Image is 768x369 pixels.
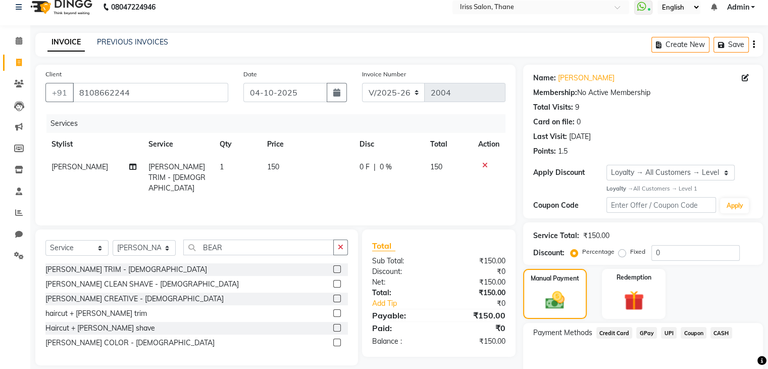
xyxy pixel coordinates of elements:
span: Coupon [681,327,706,339]
div: ₹0 [451,298,513,309]
label: Fixed [630,247,645,256]
a: [PERSON_NAME] [558,73,615,83]
div: No Active Membership [533,87,753,98]
button: Save [713,37,749,53]
span: 0 % [380,162,392,172]
div: Card on file: [533,117,575,127]
div: Paid: [365,322,439,334]
a: Add Tip [365,298,451,309]
input: Search or Scan [183,240,334,255]
th: Stylist [45,133,142,156]
div: ₹0 [439,322,513,334]
div: Total Visits: [533,102,573,113]
div: Net: [365,277,439,288]
span: Payment Methods [533,328,592,338]
div: Points: [533,146,556,157]
button: +91 [45,83,74,102]
div: ₹150.00 [439,277,513,288]
th: Service [142,133,214,156]
label: Date [243,70,257,79]
div: 1.5 [558,146,568,157]
div: [PERSON_NAME] COLOR - [DEMOGRAPHIC_DATA] [45,338,215,348]
span: 0 F [360,162,370,172]
div: Membership: [533,87,577,98]
span: | [374,162,376,172]
strong: Loyalty → [606,185,633,192]
th: Action [472,133,505,156]
div: All Customers → Level 1 [606,184,753,193]
div: 0 [577,117,581,127]
div: ₹150.00 [439,288,513,298]
span: UPI [661,327,677,339]
label: Client [45,70,62,79]
div: ₹150.00 [439,309,513,321]
a: PREVIOUS INVOICES [97,37,168,47]
input: Enter Offer / Coupon Code [606,197,716,213]
div: haircut + [PERSON_NAME] trim [45,308,147,319]
span: [PERSON_NAME] [52,162,108,171]
span: [PERSON_NAME] TRIM - [DEMOGRAPHIC_DATA] [148,162,206,193]
div: 9 [575,102,579,113]
img: _gift.svg [618,288,650,313]
button: Create New [651,37,709,53]
span: Admin [727,2,749,13]
div: Total: [365,288,439,298]
div: Name: [533,73,556,83]
th: Disc [353,133,424,156]
div: [PERSON_NAME] TRIM - [DEMOGRAPHIC_DATA] [45,264,207,275]
div: ₹150.00 [439,336,513,347]
div: Apply Discount [533,167,606,178]
span: 1 [220,162,224,171]
div: Coupon Code [533,200,606,211]
label: Invoice Number [362,70,406,79]
label: Percentage [582,247,615,256]
span: Credit Card [596,327,633,339]
div: Sub Total: [365,256,439,266]
th: Qty [214,133,261,156]
div: Payable: [365,309,439,321]
div: Discount: [533,248,565,258]
div: ₹150.00 [439,256,513,266]
label: Manual Payment [531,274,579,283]
div: Last Visit: [533,131,567,142]
div: Discount: [365,266,439,277]
div: [PERSON_NAME] CREATIVE - [DEMOGRAPHIC_DATA] [45,294,224,304]
a: INVOICE [47,33,85,52]
th: Total [424,133,472,156]
img: _cash.svg [539,289,571,311]
span: 150 [267,162,279,171]
div: ₹0 [439,266,513,277]
span: Total [372,241,395,251]
div: [DATE] [569,131,591,142]
span: GPay [636,327,657,339]
div: Service Total: [533,230,579,241]
span: 150 [430,162,442,171]
div: [PERSON_NAME] CLEAN SHAVE - [DEMOGRAPHIC_DATA] [45,279,239,290]
input: Search by Name/Mobile/Email/Code [73,83,228,102]
th: Price [261,133,353,156]
label: Redemption [617,273,651,282]
button: Apply [720,198,749,213]
div: ₹150.00 [583,230,609,241]
div: Haircut + [PERSON_NAME] shave [45,323,155,334]
div: Services [46,114,513,133]
span: CASH [710,327,732,339]
div: Balance : [365,336,439,347]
